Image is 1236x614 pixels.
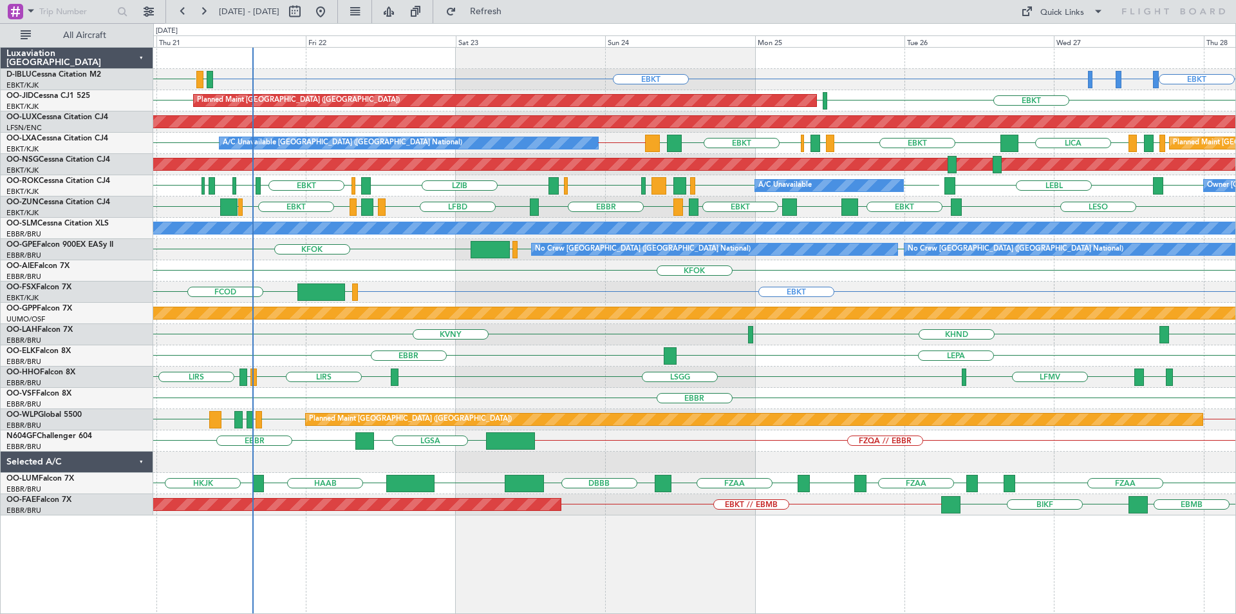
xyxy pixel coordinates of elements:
[6,293,39,303] a: EBKT/KJK
[6,220,37,227] span: OO-SLM
[309,410,512,429] div: Planned Maint [GEOGRAPHIC_DATA] ([GEOGRAPHIC_DATA])
[6,262,70,270] a: OO-AIEFalcon 7X
[6,92,90,100] a: OO-JIDCessna CJ1 525
[6,390,36,398] span: OO-VSF
[605,35,754,47] div: Sun 24
[14,25,140,46] button: All Aircraft
[6,198,110,206] a: OO-ZUNCessna Citation CJ4
[6,305,72,312] a: OO-GPPFalcon 7X
[6,71,32,79] span: D-IBLU
[306,35,455,47] div: Fri 22
[6,347,35,355] span: OO-ELK
[6,475,39,483] span: OO-LUM
[6,442,41,452] a: EBBR/BRU
[6,187,39,197] a: EBKT/KJK
[6,144,39,154] a: EBKT/KJK
[6,123,42,133] a: LFSN/ENC
[456,35,605,47] div: Sat 23
[219,6,279,17] span: [DATE] - [DATE]
[6,208,39,218] a: EBKT/KJK
[197,91,400,110] div: Planned Maint [GEOGRAPHIC_DATA] ([GEOGRAPHIC_DATA])
[6,113,108,121] a: OO-LUXCessna Citation CJ4
[6,506,41,515] a: EBBR/BRU
[6,283,71,291] a: OO-FSXFalcon 7X
[6,251,41,260] a: EBBR/BRU
[6,347,71,355] a: OO-ELKFalcon 8X
[6,241,113,249] a: OO-GPEFalcon 900EX EASy II
[535,240,751,259] div: No Crew [GEOGRAPHIC_DATA] ([GEOGRAPHIC_DATA] National)
[6,177,39,185] span: OO-ROK
[6,432,92,440] a: N604GFChallenger 604
[6,432,37,440] span: N604GF
[758,176,812,195] div: A/C Unavailable
[6,262,34,270] span: OO-AIE
[6,369,75,376] a: OO-HHOFalcon 8X
[156,26,178,37] div: [DATE]
[6,283,36,291] span: OO-FSX
[6,411,82,419] a: OO-WLPGlobal 5500
[6,102,39,111] a: EBKT/KJK
[1040,6,1084,19] div: Quick Links
[904,35,1054,47] div: Tue 26
[6,484,41,494] a: EBBR/BRU
[6,135,108,142] a: OO-LXACessna Citation CJ4
[6,421,41,430] a: EBBR/BRU
[223,133,462,153] div: A/C Unavailable [GEOGRAPHIC_DATA] ([GEOGRAPHIC_DATA] National)
[6,475,74,483] a: OO-LUMFalcon 7X
[6,220,109,227] a: OO-SLMCessna Citation XLS
[6,156,39,164] span: OO-NSG
[6,399,41,409] a: EBBR/BRU
[6,378,41,388] a: EBBR/BRU
[6,496,71,504] a: OO-FAEFalcon 7X
[6,156,110,164] a: OO-NSGCessna Citation CJ4
[440,1,517,22] button: Refresh
[156,35,306,47] div: Thu 21
[6,92,33,100] span: OO-JID
[6,81,39,90] a: EBKT/KJK
[6,411,38,419] span: OO-WLP
[1015,1,1110,22] button: Quick Links
[908,240,1123,259] div: No Crew [GEOGRAPHIC_DATA] ([GEOGRAPHIC_DATA] National)
[459,7,513,16] span: Refresh
[6,314,45,324] a: UUMO/OSF
[6,177,110,185] a: OO-ROKCessna Citation CJ4
[755,35,904,47] div: Mon 25
[6,113,37,121] span: OO-LUX
[6,390,71,398] a: OO-VSFFalcon 8X
[6,326,73,334] a: OO-LAHFalcon 7X
[6,229,41,239] a: EBBR/BRU
[1054,35,1203,47] div: Wed 27
[6,496,36,504] span: OO-FAE
[6,135,37,142] span: OO-LXA
[6,305,37,312] span: OO-GPP
[6,241,37,249] span: OO-GPE
[6,166,39,175] a: EBKT/KJK
[6,369,40,376] span: OO-HHO
[6,198,39,206] span: OO-ZUN
[6,357,41,367] a: EBBR/BRU
[6,326,37,334] span: OO-LAH
[39,2,113,21] input: Trip Number
[33,31,136,40] span: All Aircraft
[6,71,101,79] a: D-IBLUCessna Citation M2
[6,336,41,345] a: EBBR/BRU
[6,272,41,282] a: EBBR/BRU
